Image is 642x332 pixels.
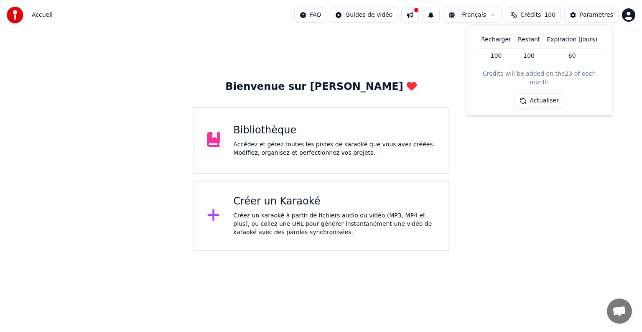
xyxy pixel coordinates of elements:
[478,48,515,63] td: 100
[514,94,564,109] button: Actualiser
[564,8,619,23] button: Paramètres
[233,212,435,237] div: Créez un karaoké à partir de fichiers audio ou vidéo (MP3, MP4 et plus), ou collez une URL pour g...
[580,11,613,19] div: Paramètres
[225,80,416,94] div: Bienvenue sur [PERSON_NAME]
[330,8,398,23] button: Guides de vidéo
[544,11,555,19] span: 100
[233,195,435,208] div: Créer un Karaoké
[543,48,601,63] td: 60
[607,299,632,324] div: Ouvrir le chat
[543,31,601,48] th: Expiration (jours)
[233,140,435,157] div: Accédez et gérez toutes les pistes de karaoké que vous avez créées. Modifiez, organisez et perfec...
[505,8,561,23] button: Crédits100
[7,7,23,23] img: youka
[233,124,435,137] div: Bibliothèque
[32,11,53,19] span: Accueil
[520,11,541,19] span: Crédits
[473,70,605,87] div: Credits will be added on the 23 of each month
[32,11,53,19] nav: breadcrumb
[515,48,543,63] td: 100
[478,31,515,48] th: Recharger
[515,31,543,48] th: Restant
[294,8,326,23] button: FAQ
